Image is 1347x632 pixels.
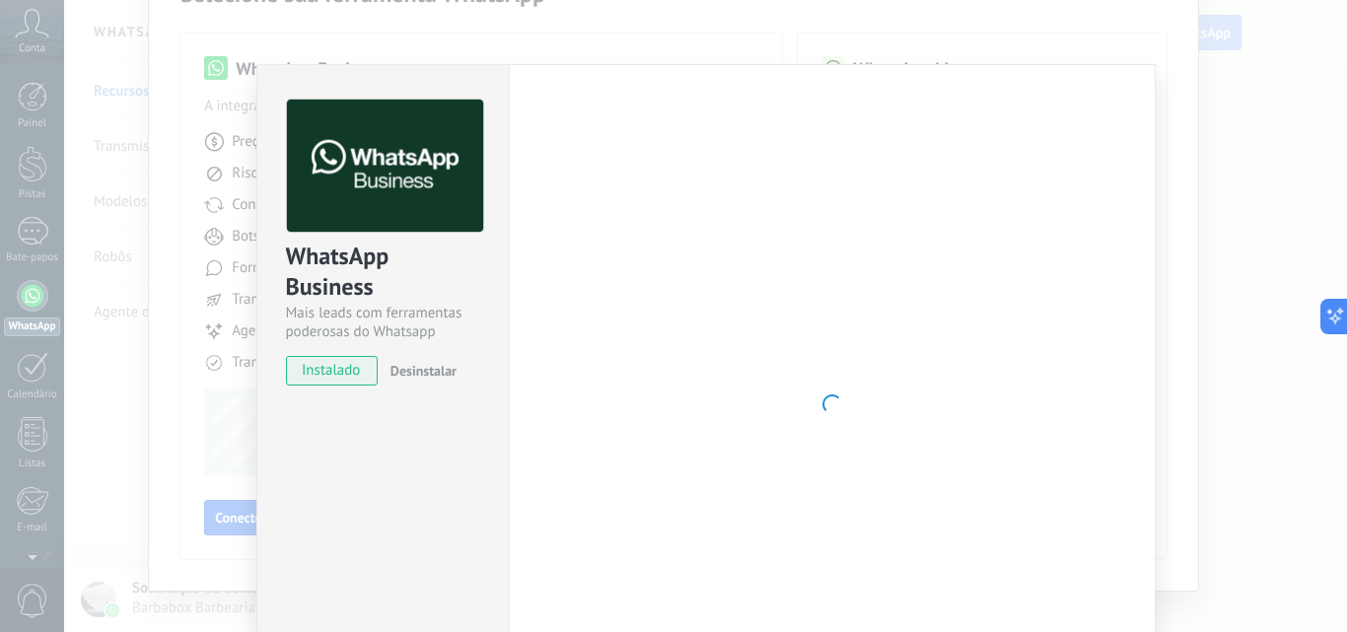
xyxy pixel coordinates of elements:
div: WhatsApp Business [286,241,480,304]
font: Mais leads com ferramentas poderosas do Whatsapp [286,304,462,341]
img: logo_main.png [287,100,483,233]
font: WhatsApp Business [286,241,395,302]
font: Desinstalar [390,362,457,380]
font: instalado [302,361,360,380]
button: Desinstalar [383,356,457,386]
